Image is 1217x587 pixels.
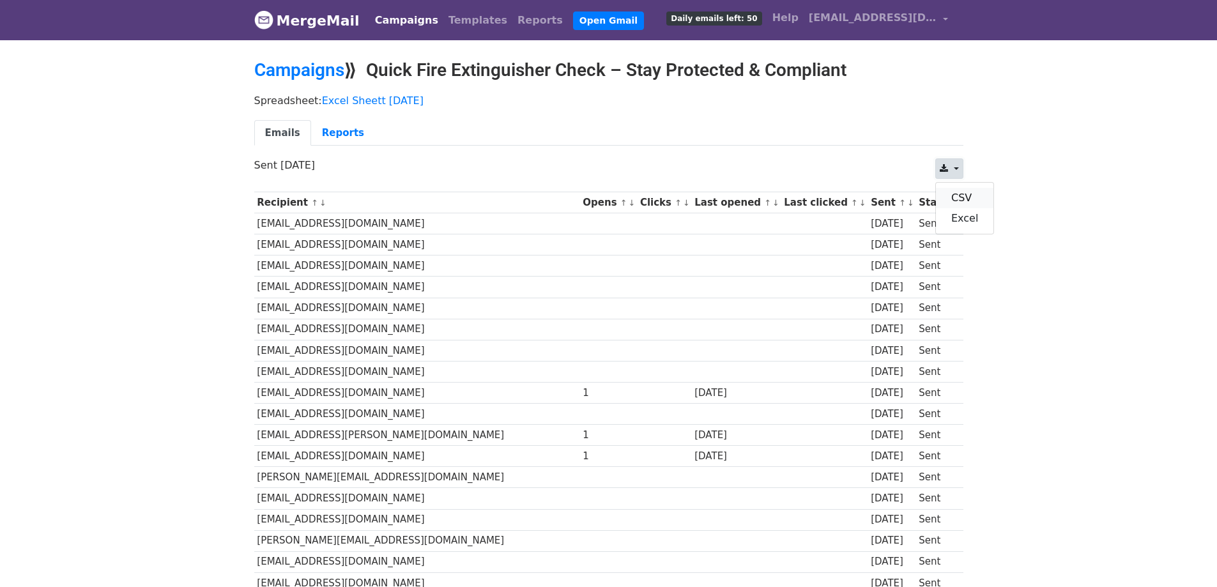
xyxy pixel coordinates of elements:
h2: ⟫ Quick Fire Extinguisher Check – Stay Protected & Compliant [254,59,963,81]
td: [EMAIL_ADDRESS][DOMAIN_NAME] [254,277,580,298]
td: [EMAIL_ADDRESS][DOMAIN_NAME] [254,509,580,530]
td: [EMAIL_ADDRESS][DOMAIN_NAME] [254,340,580,361]
div: [DATE] [871,238,913,252]
td: [EMAIL_ADDRESS][DOMAIN_NAME] [254,382,580,403]
td: Sent [915,467,956,488]
td: [EMAIL_ADDRESS][PERSON_NAME][DOMAIN_NAME] [254,425,580,446]
div: [DATE] [871,491,913,506]
th: Recipient [254,192,580,213]
td: [EMAIL_ADDRESS][DOMAIN_NAME] [254,255,580,277]
a: ↓ [629,198,636,208]
td: [EMAIL_ADDRESS][DOMAIN_NAME] [254,404,580,425]
th: Last opened [691,192,781,213]
div: [DATE] [871,301,913,316]
a: Reports [512,8,568,33]
div: [DATE] [871,449,913,464]
td: [EMAIL_ADDRESS][DOMAIN_NAME] [254,213,580,234]
a: ↓ [319,198,326,208]
td: Sent [915,425,956,446]
div: 1 [583,428,634,443]
a: Templates [443,8,512,33]
td: Sent [915,255,956,277]
td: Sent [915,319,956,340]
td: [EMAIL_ADDRESS][DOMAIN_NAME] [254,551,580,572]
td: Sent [915,298,956,319]
div: [DATE] [871,217,913,231]
div: [DATE] [871,365,913,379]
a: MergeMail [254,7,360,34]
div: 1 [583,386,634,400]
a: Open Gmail [573,11,644,30]
a: Excel Sheett [DATE] [322,95,424,107]
div: [DATE] [871,259,913,273]
td: [EMAIL_ADDRESS][DOMAIN_NAME] [254,234,580,255]
a: Campaigns [370,8,443,33]
a: ↑ [764,198,771,208]
div: [DATE] [694,428,777,443]
td: Sent [915,361,956,382]
th: Sent [868,192,915,213]
div: [DATE] [871,533,913,548]
a: ↑ [620,198,627,208]
div: [DATE] [694,386,777,400]
div: [DATE] [871,554,913,569]
div: [DATE] [871,428,913,443]
a: ↑ [675,198,682,208]
a: ↑ [899,198,906,208]
a: Emails [254,120,311,146]
td: [EMAIL_ADDRESS][DOMAIN_NAME] [254,319,580,340]
a: ↓ [907,198,914,208]
span: [EMAIL_ADDRESS][DOMAIN_NAME] [809,10,937,26]
td: [PERSON_NAME][EMAIL_ADDRESS][DOMAIN_NAME] [254,530,580,551]
div: [DATE] [871,344,913,358]
a: ↓ [683,198,690,208]
a: Campaigns [254,59,344,80]
td: Sent [915,551,956,572]
th: Clicks [637,192,691,213]
th: Last clicked [781,192,868,213]
a: ↑ [851,198,858,208]
a: [EMAIL_ADDRESS][DOMAIN_NAME] [804,5,953,35]
td: [EMAIL_ADDRESS][DOMAIN_NAME] [254,298,580,319]
td: Sent [915,488,956,509]
a: ↑ [311,198,318,208]
td: Sent [915,277,956,298]
a: Excel [936,208,993,229]
td: Sent [915,404,956,425]
div: [DATE] [871,470,913,485]
a: CSV [936,188,993,208]
a: ↓ [859,198,866,208]
a: Reports [311,120,375,146]
p: Sent [DATE] [254,158,963,172]
div: 1 [583,449,634,464]
td: [EMAIL_ADDRESS][DOMAIN_NAME] [254,361,580,382]
iframe: Chat Widget [1153,526,1217,587]
img: MergeMail logo [254,10,273,29]
td: [PERSON_NAME][EMAIL_ADDRESS][DOMAIN_NAME] [254,467,580,488]
div: [DATE] [694,449,777,464]
div: [DATE] [871,322,913,337]
a: ↓ [772,198,779,208]
td: Sent [915,382,956,403]
td: Sent [915,213,956,234]
div: [DATE] [871,407,913,422]
td: Sent [915,446,956,467]
a: Help [767,5,804,31]
span: Daily emails left: 50 [666,11,762,26]
p: Spreadsheet: [254,94,963,107]
div: [DATE] [871,280,913,294]
td: Sent [915,530,956,551]
td: Sent [915,234,956,255]
a: Daily emails left: 50 [661,5,767,31]
th: Opens [580,192,638,213]
td: [EMAIL_ADDRESS][DOMAIN_NAME] [254,446,580,467]
td: [EMAIL_ADDRESS][DOMAIN_NAME] [254,488,580,509]
div: [DATE] [871,386,913,400]
div: [DATE] [871,512,913,527]
td: Sent [915,509,956,530]
td: Sent [915,340,956,361]
th: Status [915,192,956,213]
